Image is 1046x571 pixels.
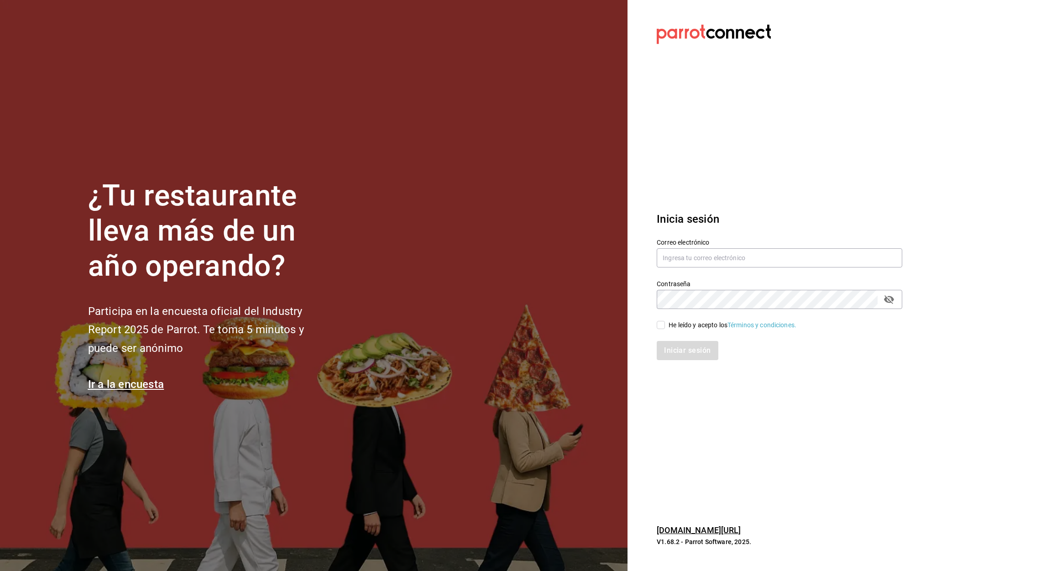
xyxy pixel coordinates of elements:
p: V1.68.2 - Parrot Software, 2025. [657,537,902,546]
input: Ingresa tu correo electrónico [657,248,902,267]
h1: ¿Tu restaurante lleva más de un año operando? [88,178,335,283]
label: Contraseña [657,281,902,287]
label: Correo electrónico [657,239,902,246]
a: Ir a la encuesta [88,378,164,391]
h2: Participa en la encuesta oficial del Industry Report 2025 de Parrot. Te toma 5 minutos y puede se... [88,302,335,358]
h3: Inicia sesión [657,211,902,227]
a: Términos y condiciones. [727,321,796,329]
div: He leído y acepto los [669,320,796,330]
button: passwordField [881,292,897,307]
a: [DOMAIN_NAME][URL] [657,525,741,535]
